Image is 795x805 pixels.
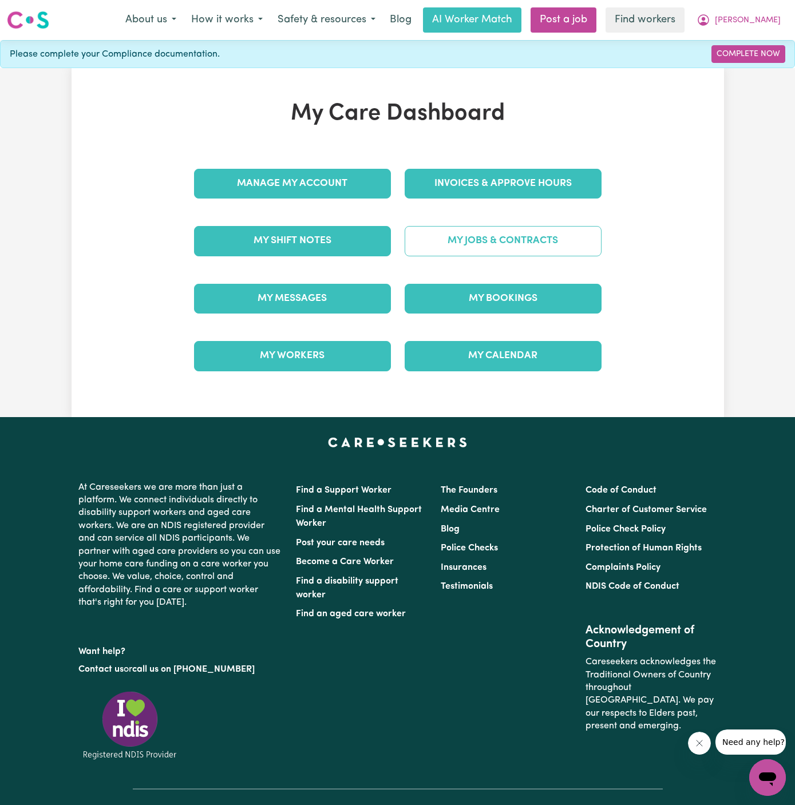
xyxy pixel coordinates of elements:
a: call us on [PHONE_NUMBER] [132,665,255,674]
a: My Bookings [405,284,602,314]
a: Insurances [441,563,487,572]
a: Post a job [531,7,596,33]
a: Blog [441,525,460,534]
a: NDIS Code of Conduct [586,582,679,591]
a: Find workers [606,7,685,33]
a: My Workers [194,341,391,371]
a: Manage My Account [194,169,391,199]
button: How it works [184,8,270,32]
a: Invoices & Approve Hours [405,169,602,199]
iframe: Message from company [715,729,786,755]
a: Find an aged care worker [296,609,406,618]
p: or [78,659,282,680]
iframe: Close message [688,732,711,755]
a: Testimonials [441,582,493,591]
a: Protection of Human Rights [586,544,702,553]
p: Want help? [78,641,282,658]
a: Post your care needs [296,538,385,548]
a: My Messages [194,284,391,314]
button: Safety & resources [270,8,383,32]
a: Complaints Policy [586,563,660,572]
span: [PERSON_NAME] [715,14,781,27]
a: The Founders [441,486,497,495]
button: My Account [689,8,788,32]
img: Careseekers logo [7,10,49,30]
a: Contact us [78,665,124,674]
span: Please complete your Compliance documentation. [10,47,220,61]
a: Find a Support Worker [296,486,391,495]
a: AI Worker Match [423,7,521,33]
a: Find a Mental Health Support Worker [296,505,422,528]
iframe: Button to launch messaging window [749,759,786,796]
a: Become a Care Worker [296,557,394,566]
a: Complete Now [711,45,785,63]
p: Careseekers acknowledges the Traditional Owners of Country throughout [GEOGRAPHIC_DATA]. We pay o... [586,651,717,737]
a: Media Centre [441,505,500,514]
a: Find a disability support worker [296,577,398,600]
p: At Careseekers we are more than just a platform. We connect individuals directly to disability su... [78,477,282,614]
a: My Shift Notes [194,226,391,256]
a: Careseekers home page [328,438,467,447]
a: My Jobs & Contracts [405,226,602,256]
h1: My Care Dashboard [187,100,608,128]
a: Police Check Policy [586,525,666,534]
a: Police Checks [441,544,498,553]
a: Blog [383,7,418,33]
a: Code of Conduct [586,486,656,495]
img: Registered NDIS provider [78,689,181,761]
a: My Calendar [405,341,602,371]
button: About us [118,8,184,32]
a: Charter of Customer Service [586,505,707,514]
a: Careseekers logo [7,7,49,33]
h2: Acknowledgement of Country [586,624,717,651]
